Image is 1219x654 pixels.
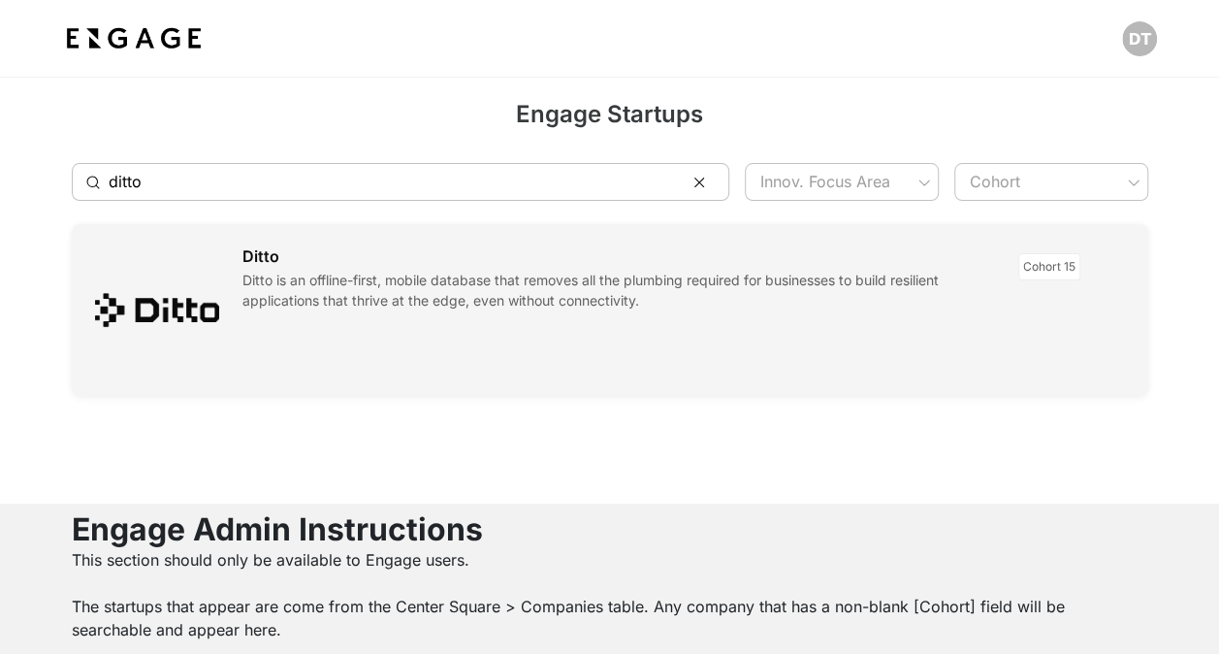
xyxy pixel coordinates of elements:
h2: Engage Startups [72,97,1148,140]
img: Profile picture of David Torres [1122,21,1157,56]
img: bdf1fb74-1727-4ba0-a5bd-bc74ae9fc70b.jpeg [62,21,206,56]
button: Open profile menu [1122,21,1157,56]
h2: Engage Admin Instructions [72,511,1148,548]
input: Type here to search [109,163,672,201]
div: Cohort [954,163,1148,201]
p: The startups that appear are come from the Center Square > Companies table. Any company that has ... [72,595,1148,641]
div: Type here to search [72,163,729,201]
div: Innov. Focus Area [745,163,939,201]
p: This section should only be available to Engage users. [72,548,1148,572]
